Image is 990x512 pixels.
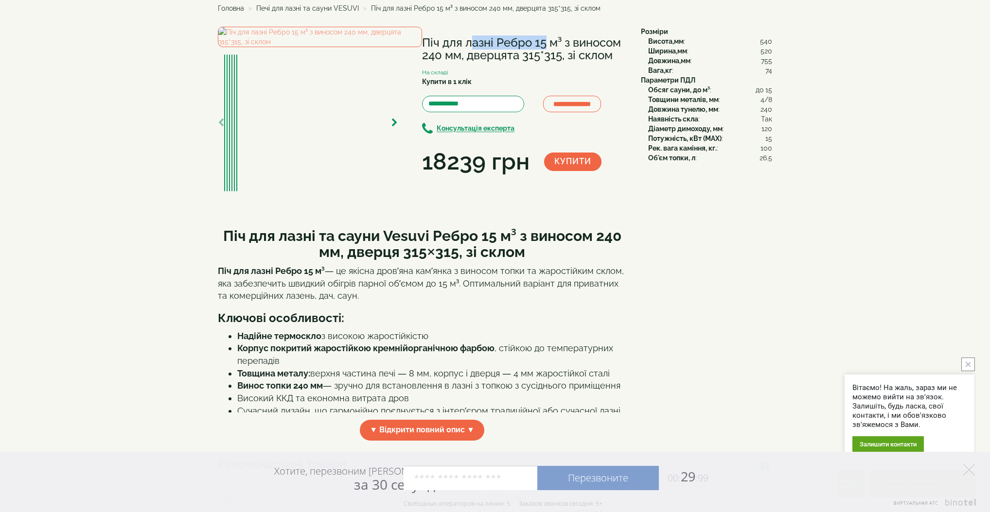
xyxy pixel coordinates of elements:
a: Головна [218,4,244,12]
div: : [648,46,772,56]
b: Розміри [641,28,668,35]
small: На складі [422,69,448,76]
li: — зручно для встановлення в лазні з топкою з сусіднього приміщення [237,379,626,392]
span: 00: [668,472,681,484]
b: Вага,кг [648,67,672,74]
div: Залишити контакти [852,436,924,452]
div: : [648,114,772,124]
button: Купити [544,153,601,171]
div: : [648,153,772,163]
div: 18239 грн [422,145,530,178]
a: Печі для лазні та сауни VESUVI [256,4,359,12]
span: 240 [760,104,772,114]
span: 26.5 [760,153,772,163]
span: :99 [695,472,708,484]
b: Потужність, кВт (MAX) [648,135,722,142]
b: Об'єм топки, л [648,154,695,162]
b: Наявність скла [648,115,698,123]
strong: Піч для лазні та сауни Vesuvi Ребро 15 м³ з виносом 240 мм, дверця 315×315, зі склом [223,227,621,260]
a: Перезвоните [537,466,659,490]
b: Консультація експерта [437,125,514,133]
span: 520 [760,46,772,56]
b: Діаметр димоходу, мм [648,125,723,133]
div: : [648,85,772,95]
label: Купити в 1 клік [422,77,472,86]
span: 100 [760,143,772,153]
li: Високий ККД та економна витрата дров [237,392,626,405]
li: , стійкою до температурних перепадів [237,342,626,367]
li: з високою жаростійкістю [237,330,626,342]
span: 4/8 [760,95,772,104]
strong: Винос топки 240 мм [237,380,323,391]
div: Свободных операторов на линии: 5 Заказов звонков сегодня: 5+ [404,499,602,507]
img: Піч для лазні Ребро 15 м³ з виносом 240 мм, дверцята 315*315, зі склом [234,54,235,191]
div: : [648,104,772,114]
b: Обсяг сауни, до м³ [648,86,710,94]
li: Сучасний дизайн, що гармонійно поєднується з інтер’єром традиційної або сучасної лазні [237,405,626,417]
b: Довжина,мм [648,57,690,65]
div: : [648,95,772,104]
span: до 15 [756,85,772,95]
div: : [648,124,772,134]
img: Піч для лазні Ребро 15 м³ з виносом 240 мм, дверцята 315*315, зі склом [231,54,232,191]
div: : [648,56,772,66]
span: 540 [760,36,772,46]
img: Піч для лазні Ребро 15 м³ з виносом 240 мм, дверцята 315*315, зі склом [218,27,422,47]
span: ▼ Відкрити повний опис ▼ [360,420,484,441]
strong: Надійне термоскло [237,331,321,341]
div: : [648,66,772,75]
p: — це якісна дров’яна кам’янка з виносом топки та жаростійким склом, яка забезпечить швидкий обігр... [218,265,626,302]
b: Товщини металів, мм [648,96,719,103]
b: Параметри ПДЛ [641,76,695,84]
strong: Піч для лазні Ребро 15 м³ [218,266,325,276]
img: Піч для лазні Ребро 15 м³ з виносом 240 мм, дверцята 315*315, зі склом [229,54,230,191]
h1: Піч для лазні Ребро 15 м³ з виносом 240 мм, дверцята 315*315, зі склом [422,36,626,62]
div: Вітаємо! На жаль, зараз ми не можемо вийти на зв'язок. Залишіть, будь ласка, свої контакти, і ми ... [852,383,967,429]
span: Так [761,114,772,124]
img: Піч для лазні Ребро 15 м³ з виносом 240 мм, дверцята 315*315, зі склом [227,54,228,191]
span: 29 [659,467,708,485]
a: Виртуальная АТС [888,499,978,512]
img: Піч для лазні Ребро 15 м³ з виносом 240 мм, дверцята 315*315, зі склом [236,54,237,191]
b: Ширина,мм [648,47,687,55]
div: : [648,134,772,143]
span: 15 [765,134,772,143]
b: Рек. вага каміння, кг. [648,144,717,152]
button: close button [961,358,975,371]
div: : [648,143,772,153]
div: : [648,36,772,46]
b: Довжина тунелю, мм [648,105,718,113]
strong: Ключові особливості: [218,311,344,325]
span: 74 [765,66,772,75]
span: Виртуальная АТС [894,500,938,506]
span: Піч для лазні Ребро 15 м³ з виносом 240 мм, дверцята 315*315, зі склом [371,4,601,12]
li: верхня частина печі — 8 мм, корпус і дверця — 4 мм жаростійкої сталі [237,367,626,380]
b: Висота,мм [648,37,684,45]
strong: Товщина металу: [237,368,310,378]
span: 755 [761,56,772,66]
strong: Корпус покритий жаростійкою кремнійорганічною фарбою [237,343,495,353]
div: Хотите, перезвоним [PERSON_NAME] [274,465,441,492]
img: Піч для лазні Ребро 15 м³ з виносом 240 мм, дверцята 315*315, зі склом [224,54,225,191]
span: за 30 секунд? [354,475,441,494]
span: 120 [761,124,772,134]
